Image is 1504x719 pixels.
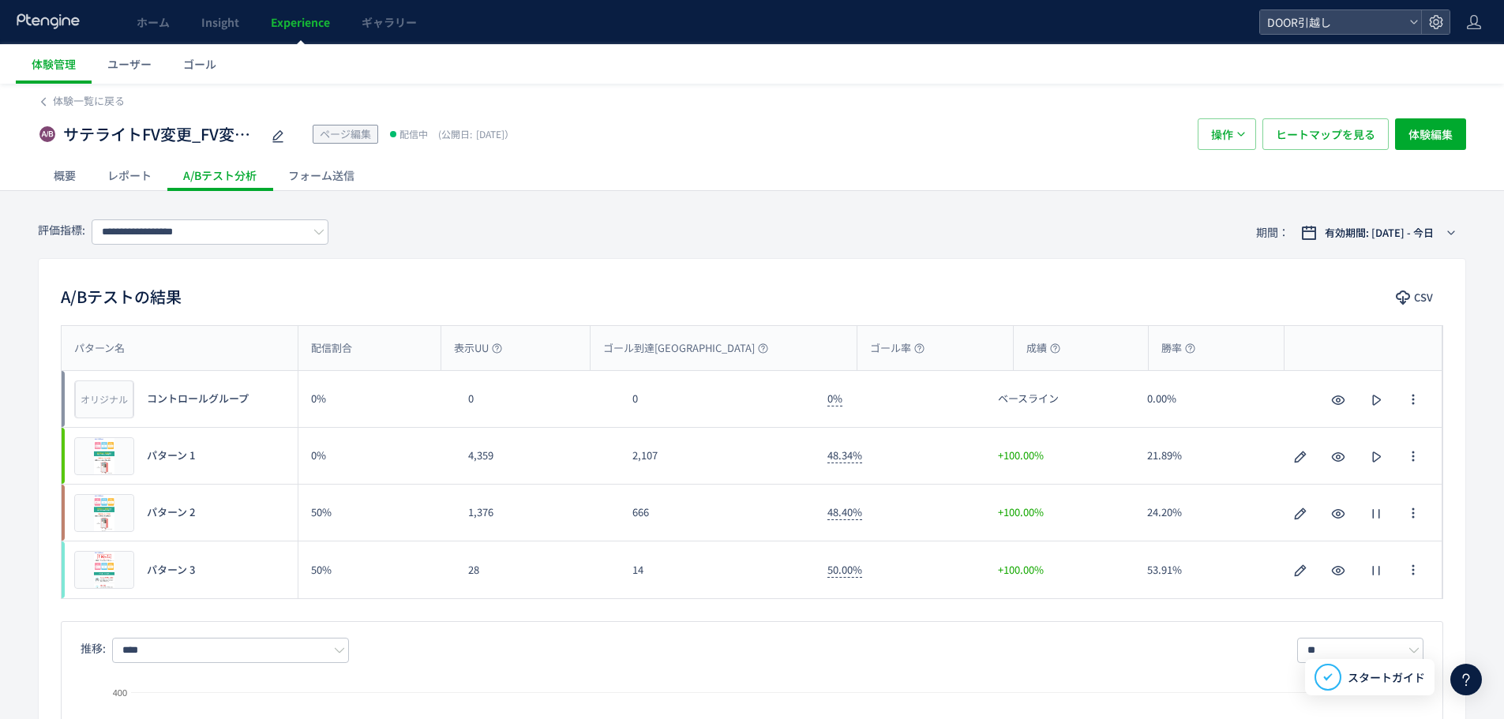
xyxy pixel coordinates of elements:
span: 48.40% [827,504,862,520]
div: 24.20% [1135,485,1285,541]
div: A/Bテスト分析 [167,159,272,191]
span: ゴール [183,56,216,72]
button: ヒートマップを見る [1262,118,1389,150]
div: 4,359 [456,428,620,484]
span: ギャラリー [362,14,417,30]
span: パターン 3 [147,563,195,578]
div: 2,107 [620,428,815,484]
text: 400 [113,688,127,698]
div: 14 [620,541,815,598]
span: パターン 1 [147,448,195,463]
span: 勝率 [1161,341,1195,356]
span: パターン 2 [147,505,195,520]
span: ゴール率 [870,341,925,356]
span: 表示UU [454,341,502,356]
span: スタートガイド [1348,669,1425,686]
img: 3c26d08f6cf8886f2a8230db2a7da4b31759887617720.jpeg [75,438,133,474]
span: +100.00% [998,505,1044,520]
span: サテライトFV変更_FV変更+ボタン大 [63,123,261,146]
button: 有効期間: [DATE] - 今日 [1291,220,1466,245]
span: ユーザー [107,56,152,72]
span: 期間： [1256,219,1289,245]
div: 0 [620,371,815,427]
span: コントロールグループ [147,391,249,406]
span: 操作 [1211,118,1233,150]
span: 48.34% [827,448,862,463]
div: フォーム送信 [272,159,370,191]
div: 50% [298,541,456,598]
span: 評価指標: [38,222,85,238]
div: 53.91% [1135,541,1285,598]
span: +100.00% [998,448,1044,463]
h2: A/Bテストの結果 [61,284,182,309]
span: ゴール到達[GEOGRAPHIC_DATA] [603,341,768,356]
button: 体験編集 [1395,118,1466,150]
span: ページ編集 [320,126,371,141]
span: 体験一覧に戻る [53,93,125,108]
img: 3c26d08f6cf8886f2a8230db2a7da4b31759887617719.jpeg [75,495,133,531]
span: ヒートマップを見る [1276,118,1375,150]
div: 0 [456,371,620,427]
div: 28 [456,541,620,598]
span: [DATE]） [434,127,514,140]
div: 0% [298,428,456,484]
div: レポート [92,159,167,191]
span: 体験管理 [32,56,76,72]
button: CSV [1388,285,1443,310]
span: 体験編集 [1408,118,1453,150]
img: 3c26d08f6cf8886f2a8230db2a7da4b31759887617732.jpeg [75,552,133,588]
span: (公開日: [438,127,472,140]
span: 推移: [81,640,106,656]
div: 50% [298,485,456,541]
button: 操作 [1198,118,1256,150]
span: 50.00% [827,562,862,578]
span: CSV [1414,285,1433,310]
span: Insight [201,14,239,30]
span: 有効期間: [DATE] - 今日 [1325,225,1434,241]
span: +100.00% [998,563,1044,578]
span: パターン名 [74,341,125,356]
div: 21.89% [1135,428,1285,484]
span: DOOR引越し [1262,10,1403,34]
div: 0.00% [1135,371,1285,427]
span: ベースライン [998,391,1059,406]
div: オリジナル [75,380,133,418]
span: 成績 [1026,341,1060,356]
span: 配信中 [399,126,428,142]
div: 1,376 [456,485,620,541]
span: 0% [827,391,842,406]
span: ホーム [137,14,170,30]
div: 概要 [38,159,92,191]
div: 666 [620,485,815,541]
span: 配信割合 [311,341,352,356]
span: Experience [271,14,330,30]
div: 0% [298,371,456,427]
